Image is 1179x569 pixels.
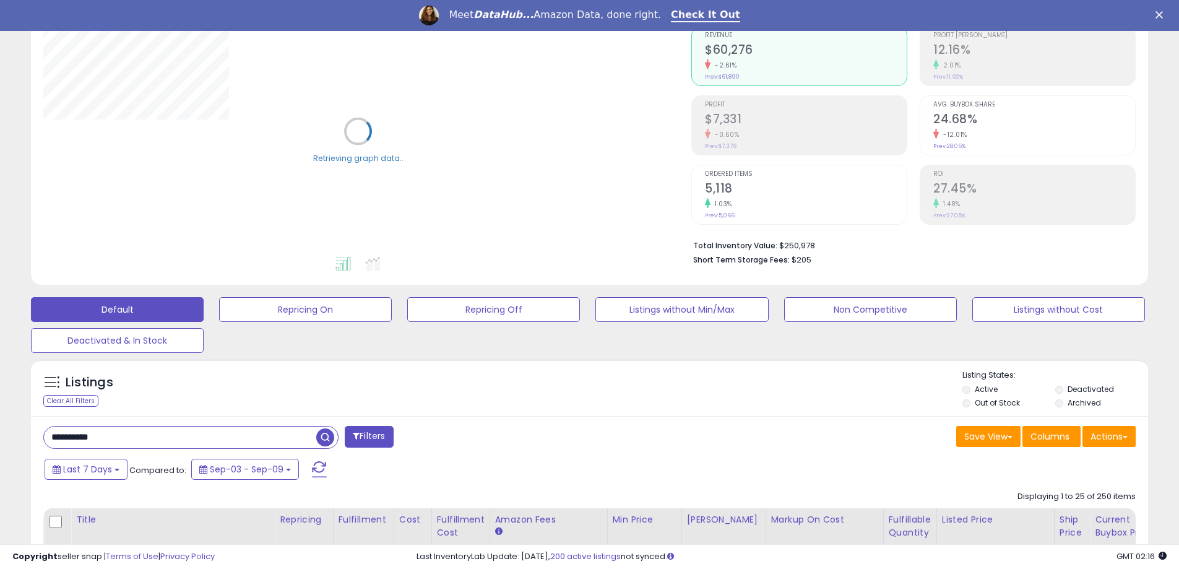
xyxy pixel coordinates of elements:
div: Displaying 1 to 25 of 250 items [1017,491,1136,503]
span: Sep-03 - Sep-09 [210,463,283,476]
th: The percentage added to the cost of goods (COGS) that forms the calculator for Min & Max prices. [766,508,883,557]
div: Last InventoryLab Update: [DATE], not synced. [417,551,1167,563]
span: Last 7 Days [63,463,112,476]
small: 1.48% [939,199,961,209]
div: Fulfillment Cost [437,513,485,539]
button: Columns [1022,426,1081,447]
label: Active [975,384,998,394]
div: [PERSON_NAME] [687,513,761,526]
small: Amazon Fees. [495,526,503,537]
button: Listings without Min/Max [595,297,768,322]
button: Default [31,297,204,322]
h2: $7,331 [705,112,907,129]
h2: 27.45% [933,181,1135,198]
strong: Copyright [12,550,58,562]
h2: 12.16% [933,43,1135,59]
label: Archived [1068,397,1101,408]
a: Terms of Use [106,550,158,562]
button: Repricing Off [407,297,580,322]
small: -12.01% [939,130,967,139]
div: Current Buybox Price [1095,513,1159,539]
i: DataHub... [473,9,533,20]
div: Listed Price [942,513,1049,526]
span: Profit [PERSON_NAME] [933,32,1135,39]
span: 2025-09-17 02:16 GMT [1116,550,1167,562]
small: Prev: $7,376 [705,142,736,150]
label: Deactivated [1068,384,1114,394]
img: Profile image for Georgie [419,6,439,25]
span: Revenue [705,32,907,39]
button: Non Competitive [784,297,957,322]
b: Total Inventory Value: [693,240,777,251]
div: Meet Amazon Data, done right. [449,9,661,21]
small: Prev: 28.05% [933,142,965,150]
b: Short Term Storage Fees: [693,254,790,265]
h5: Listings [66,374,113,391]
h2: 24.68% [933,112,1135,129]
span: Profit [705,102,907,108]
small: Prev: 27.05% [933,212,965,219]
label: Out of Stock [975,397,1020,408]
button: Actions [1082,426,1136,447]
span: $205 [792,254,811,266]
div: Fulfillment [339,513,389,526]
div: Ship Price [1060,513,1084,539]
div: Cost [399,513,426,526]
h2: $60,276 [705,43,907,59]
small: 1.03% [710,199,732,209]
div: Clear All Filters [43,395,98,407]
button: Deactivated & In Stock [31,328,204,353]
span: ROI [933,171,1135,178]
div: Title [76,513,269,526]
button: Listings without Cost [972,297,1145,322]
h2: 5,118 [705,181,907,198]
button: Sep-03 - Sep-09 [191,459,299,480]
button: Last 7 Days [45,459,127,480]
button: Save View [956,426,1021,447]
div: Retrieving graph data.. [313,152,404,163]
small: -0.60% [710,130,739,139]
small: Prev: 11.92% [933,73,963,80]
a: Check It Out [671,9,740,22]
small: 2.01% [939,61,961,70]
span: Ordered Items [705,171,907,178]
li: $250,978 [693,237,1126,252]
div: Markup on Cost [771,513,878,526]
div: Fulfillable Quantity [889,513,931,539]
small: -2.61% [710,61,736,70]
div: Min Price [613,513,676,526]
a: 200 active listings [550,550,621,562]
button: Filters [345,426,393,448]
small: Prev: 5,066 [705,212,735,219]
span: Columns [1030,430,1069,443]
small: Prev: $61,890 [705,73,740,80]
div: seller snap | | [12,551,215,563]
span: Avg. Buybox Share [933,102,1135,108]
span: Compared to: [129,464,186,476]
div: Close [1155,11,1168,19]
a: Privacy Policy [160,550,215,562]
div: Amazon Fees [495,513,602,526]
div: Repricing [280,513,328,526]
p: Listing States: [962,370,1148,381]
button: Repricing On [219,297,392,322]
